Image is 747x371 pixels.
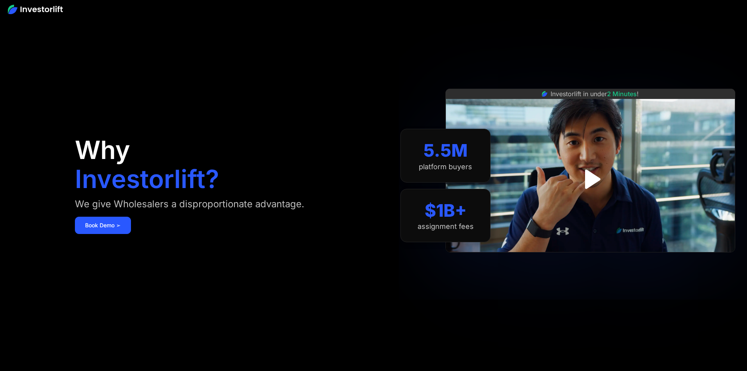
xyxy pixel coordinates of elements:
div: Investorlift in under ! [551,89,639,99]
span: 2 Minutes [607,90,637,98]
a: open lightbox [573,162,608,197]
a: Book Demo ➢ [75,217,131,234]
div: platform buyers [419,163,472,171]
iframe: Customer reviews powered by Trustpilot [532,256,649,266]
div: We give Wholesalers a disproportionate advantage. [75,198,304,210]
h1: Why [75,137,130,163]
div: $1B+ [425,200,467,221]
div: assignment fees [418,222,474,231]
div: 5.5M [423,140,468,161]
h1: Investorlift? [75,166,219,192]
